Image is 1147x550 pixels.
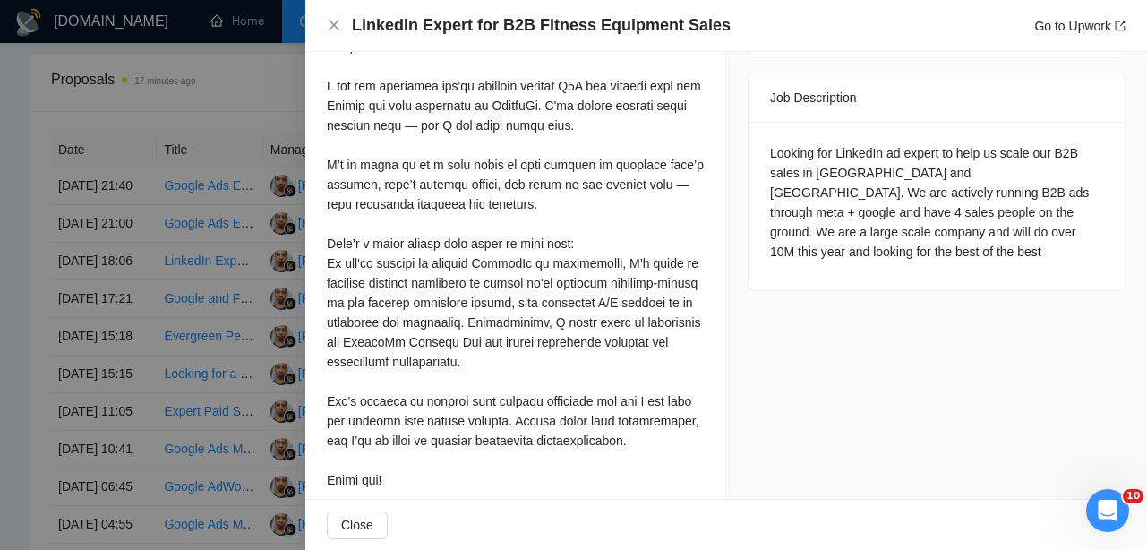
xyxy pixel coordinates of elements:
[770,143,1103,262] div: Looking for LinkedIn ad expert to help us scale our B2B sales in [GEOGRAPHIC_DATA] and [GEOGRAPHI...
[1086,489,1129,532] iframe: Intercom live chat
[341,515,373,535] span: Close
[1034,19,1126,33] a: Go to Upworkexport
[327,18,341,33] button: Close
[352,14,731,37] h4: LinkedIn Expert for B2B Fitness Equipment Sales
[1123,489,1143,503] span: 10
[1115,21,1126,31] span: export
[327,511,388,539] button: Close
[327,18,341,32] span: close
[770,73,1103,122] div: Job Description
